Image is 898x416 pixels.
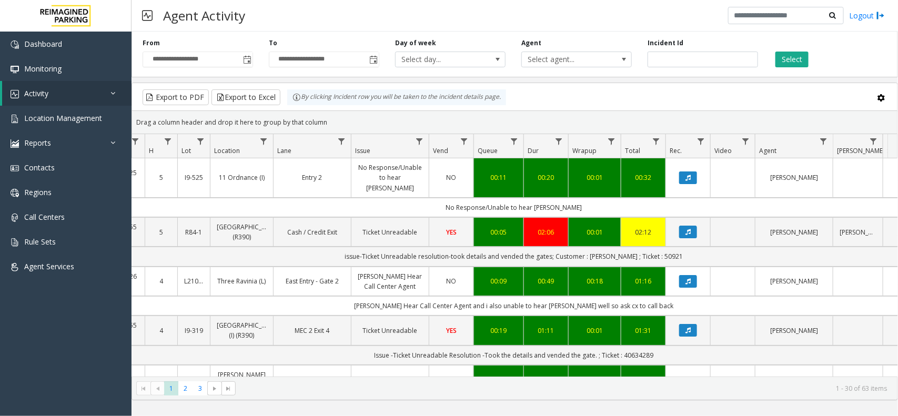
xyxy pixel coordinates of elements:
[530,326,562,336] a: 01:11
[575,276,614,286] a: 00:18
[224,384,233,393] span: Go to the last page
[132,113,897,131] div: Drag a column header and drop it here to group by that column
[446,326,457,335] span: YES
[2,81,132,106] a: Activity
[24,113,102,123] span: Location Management
[478,146,498,155] span: Queue
[24,138,51,148] span: Reports
[184,227,204,237] a: R84-1
[628,326,659,336] a: 01:31
[24,212,65,222] span: Call Centers
[11,214,19,222] img: 'icon'
[280,227,345,237] a: Cash / Credit Exit
[207,381,221,396] span: Go to the next page
[11,115,19,123] img: 'icon'
[152,227,171,237] a: 5
[11,263,19,271] img: 'icon'
[575,173,614,182] a: 00:01
[480,173,517,182] a: 00:11
[530,173,562,182] a: 00:20
[128,134,143,148] a: Date Filter Menu
[670,146,682,155] span: Rec.
[143,89,209,105] button: Export to PDF
[480,276,517,286] a: 00:09
[530,276,562,286] a: 00:49
[210,384,219,393] span: Go to the next page
[24,237,56,247] span: Rule Sets
[446,228,457,237] span: YES
[24,187,52,197] span: Regions
[214,146,240,155] span: Location
[217,222,267,242] a: [GEOGRAPHIC_DATA] (R390)
[277,146,291,155] span: Lane
[775,52,809,67] button: Select
[217,276,267,286] a: Three Ravinia (L)
[522,52,609,67] span: Select agent...
[132,134,897,377] div: Data table
[694,134,708,148] a: Rec. Filter Menu
[184,276,204,286] a: L21059300
[152,326,171,336] a: 4
[876,10,885,21] img: logout
[158,3,250,28] h3: Agent Activity
[11,90,19,98] img: 'icon'
[480,227,517,237] a: 00:05
[628,276,659,286] div: 01:16
[221,381,236,396] span: Go to the last page
[241,52,253,67] span: Toggle popup
[184,173,204,182] a: I9-525
[142,3,153,28] img: pageIcon
[24,64,62,74] span: Monitoring
[11,189,19,197] img: 'icon'
[211,89,280,105] button: Export to Excel
[575,326,614,336] a: 00:01
[143,38,160,48] label: From
[628,227,659,237] a: 02:12
[628,173,659,182] a: 00:32
[866,134,881,148] a: Parker Filter Menu
[24,261,74,271] span: Agent Services
[257,134,271,148] a: Location Filter Menu
[152,276,171,286] a: 4
[447,173,457,182] span: NO
[24,163,55,173] span: Contacts
[480,326,517,336] a: 00:19
[412,134,427,148] a: Issue Filter Menu
[447,277,457,286] span: NO
[575,227,614,237] a: 00:01
[849,10,885,21] a: Logout
[24,88,48,98] span: Activity
[649,134,663,148] a: Total Filter Menu
[436,326,467,336] a: YES
[269,38,277,48] label: To
[11,139,19,148] img: 'icon'
[436,276,467,286] a: NO
[816,134,831,148] a: Agent Filter Menu
[280,276,345,286] a: East Entry - Gate 2
[358,271,422,291] a: [PERSON_NAME] Hear Call Center Agent
[358,326,422,336] a: Ticket Unreadable
[714,146,732,155] span: Video
[217,173,267,182] a: 11 Ordnance (I)
[24,39,62,49] span: Dashboard
[367,52,379,67] span: Toggle popup
[552,134,566,148] a: Dur Filter Menu
[292,93,301,102] img: infoIcon.svg
[287,89,506,105] div: By clicking Incident row you will be taken to the incident details page.
[457,134,471,148] a: Vend Filter Menu
[436,173,467,182] a: NO
[604,134,619,148] a: Wrapup Filter Menu
[164,381,178,395] span: Page 1
[739,134,753,148] a: Video Filter Menu
[521,38,541,48] label: Agent
[433,146,448,155] span: Vend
